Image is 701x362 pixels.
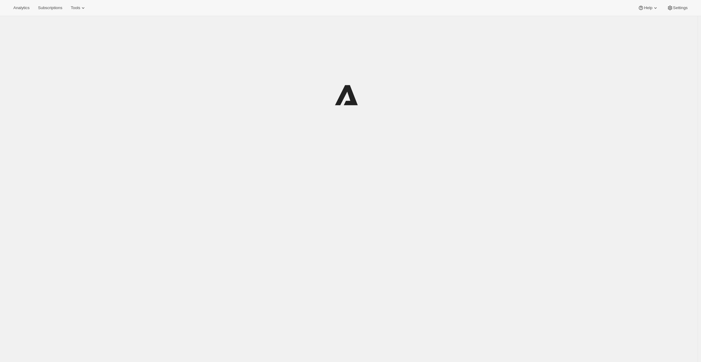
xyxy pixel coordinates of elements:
[644,5,652,10] span: Help
[634,4,662,12] button: Help
[10,4,33,12] button: Analytics
[663,4,691,12] button: Settings
[38,5,62,10] span: Subscriptions
[71,5,80,10] span: Tools
[34,4,66,12] button: Subscriptions
[13,5,29,10] span: Analytics
[67,4,90,12] button: Tools
[673,5,688,10] span: Settings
